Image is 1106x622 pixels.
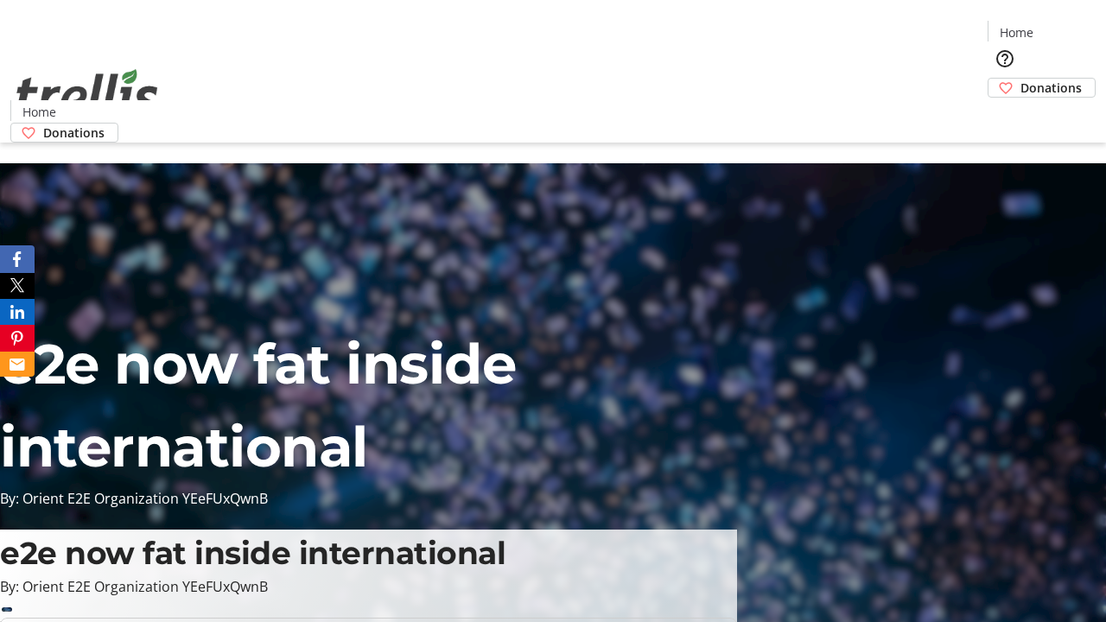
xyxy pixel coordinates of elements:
[10,123,118,143] a: Donations
[43,124,105,142] span: Donations
[988,78,1096,98] a: Donations
[1020,79,1082,97] span: Donations
[22,103,56,121] span: Home
[1000,23,1033,41] span: Home
[988,23,1044,41] a: Home
[988,41,1022,76] button: Help
[988,98,1022,132] button: Cart
[11,103,67,121] a: Home
[10,50,164,136] img: Orient E2E Organization YEeFUxQwnB's Logo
